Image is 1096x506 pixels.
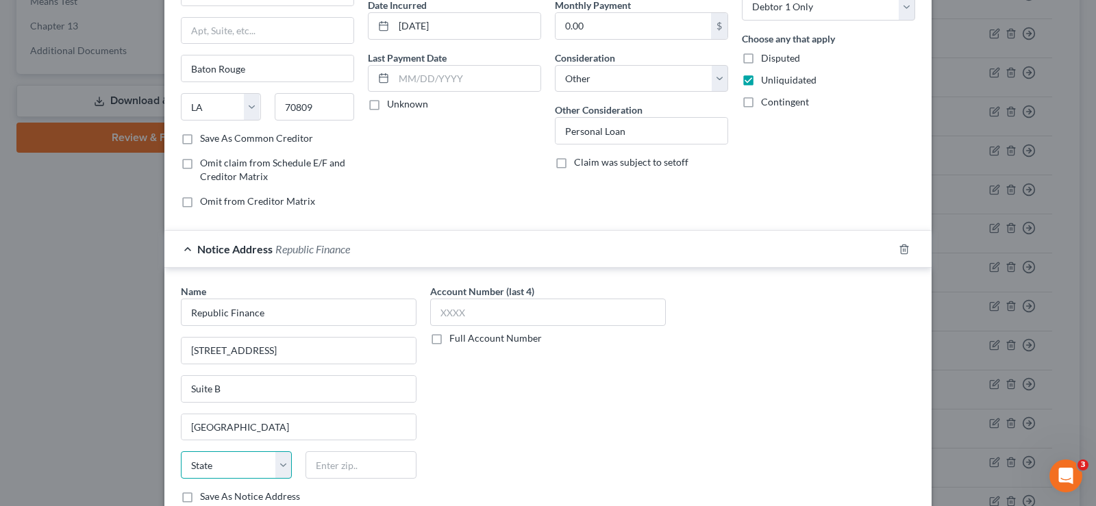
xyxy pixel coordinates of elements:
[182,338,416,364] input: Enter address...
[181,286,206,297] span: Name
[556,13,711,39] input: 0.00
[574,156,688,168] span: Claim was subject to setoff
[182,414,416,440] input: Enter city...
[200,490,300,503] label: Save As Notice Address
[275,242,350,255] span: Republic Finance
[1078,459,1088,470] span: 3
[368,51,447,65] label: Last Payment Date
[394,13,540,39] input: MM/DD/YYYY
[182,55,353,81] input: Enter city...
[197,242,273,255] span: Notice Address
[761,52,800,64] span: Disputed
[200,157,345,182] span: Omit claim from Schedule E/F and Creditor Matrix
[200,195,315,207] span: Omit from Creditor Matrix
[430,284,534,299] label: Account Number (last 4)
[387,97,428,111] label: Unknown
[275,93,355,121] input: Enter zip...
[306,451,416,479] input: Enter zip..
[394,66,540,92] input: MM/DD/YYYY
[182,18,353,44] input: Apt, Suite, etc...
[555,103,643,117] label: Other Consideration
[742,31,835,46] label: Choose any that apply
[711,13,727,39] div: $
[430,299,666,326] input: XXXX
[449,331,542,345] label: Full Account Number
[200,131,313,145] label: Save As Common Creditor
[761,74,817,86] span: Unliquidated
[555,51,615,65] label: Consideration
[761,96,809,107] span: Contingent
[182,376,416,402] input: Apt, Suite, etc...
[181,299,416,326] input: Search by name...
[556,118,727,144] input: Specify...
[1049,459,1082,492] iframe: Intercom live chat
